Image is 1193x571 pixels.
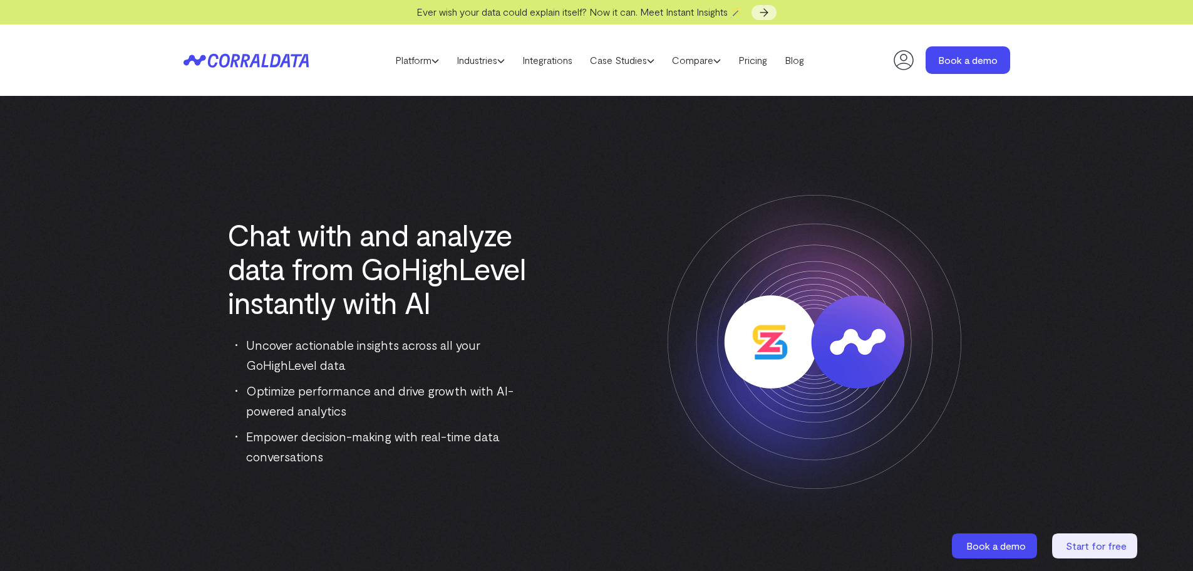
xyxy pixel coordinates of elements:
a: Integrations [514,51,581,70]
li: Uncover actionable insights across all your GoHighLevel data [235,335,531,375]
a: Platform [386,51,448,70]
a: Compare [663,51,730,70]
a: Pricing [730,51,776,70]
span: Book a demo [966,540,1026,552]
a: Book a demo [952,533,1040,558]
li: Optimize performance and drive growth with AI-powered analytics [235,380,531,421]
span: Start for free [1066,540,1127,552]
a: Blog [776,51,813,70]
h1: Chat with and analyze data from GoHighLevel instantly with AI [227,217,531,319]
a: Book a demo [926,46,1010,74]
a: Industries [448,51,514,70]
li: Empower decision-making with real-time data conversations [235,426,531,466]
a: Start for free [1052,533,1140,558]
span: Ever wish your data could explain itself? Now it can. Meet Instant Insights 🪄 [416,6,743,18]
a: Case Studies [581,51,663,70]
